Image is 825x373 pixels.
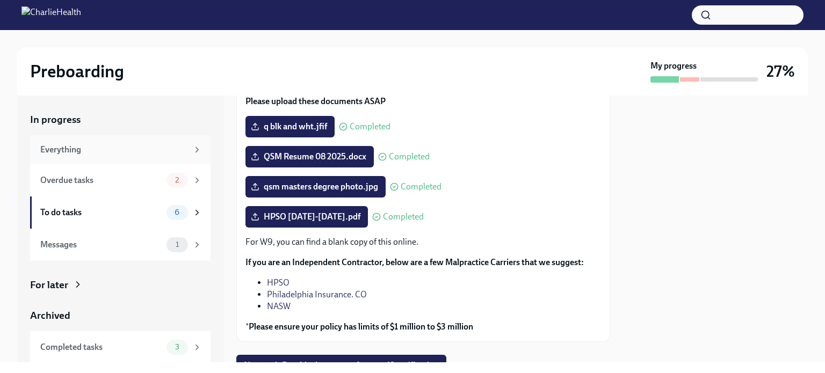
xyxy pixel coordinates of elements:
[30,309,211,323] a: Archived
[401,182,442,191] span: Completed
[21,6,81,24] img: CharlieHealth
[40,239,162,251] div: Messages
[30,113,211,127] a: In progress
[253,151,366,162] span: QSM Resume 08 2025.docx
[245,176,386,198] label: qsm masters degree photo.jpg
[766,62,795,81] h3: 27%
[245,236,601,248] p: For W9, you can find a blank copy of this online.
[244,360,439,371] span: Next task : Provide documents for your I9 verification
[245,116,335,137] label: q blk and wht.jfif
[267,277,290,288] a: HPSO
[40,174,162,186] div: Overdue tasks
[169,176,185,184] span: 2
[40,207,162,218] div: To do tasks
[389,152,430,161] span: Completed
[40,341,162,353] div: Completed tasks
[383,213,424,221] span: Completed
[267,301,291,311] a: NASW
[249,321,473,332] strong: Please ensure your policy has limits of $1 million to $3 million
[267,289,367,299] a: Philadelphia Insurance. CO
[30,164,211,196] a: Overdue tasks2
[30,196,211,229] a: To do tasks6
[30,229,211,261] a: Messages1
[650,60,697,72] strong: My progress
[245,206,368,228] label: HPSO [DATE]-[DATE].pdf
[245,146,374,167] label: QSM Resume 08 2025.docx
[30,61,124,82] h2: Preboarding
[253,181,378,192] span: qsm masters degree photo.jpg
[245,257,584,267] strong: If you are an Independent Contractor, below are a few Malpractice Carriers that we suggest:
[245,96,386,106] strong: Please upload these documents ASAP
[30,278,211,292] a: For later
[168,208,186,216] span: 6
[40,144,188,156] div: Everything
[30,278,68,292] div: For later
[253,211,360,222] span: HPSO [DATE]-[DATE].pdf
[169,343,186,351] span: 3
[253,121,327,132] span: q blk and wht.jfif
[30,331,211,363] a: Completed tasks3
[350,122,390,131] span: Completed
[169,240,185,248] span: 1
[30,135,211,164] a: Everything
